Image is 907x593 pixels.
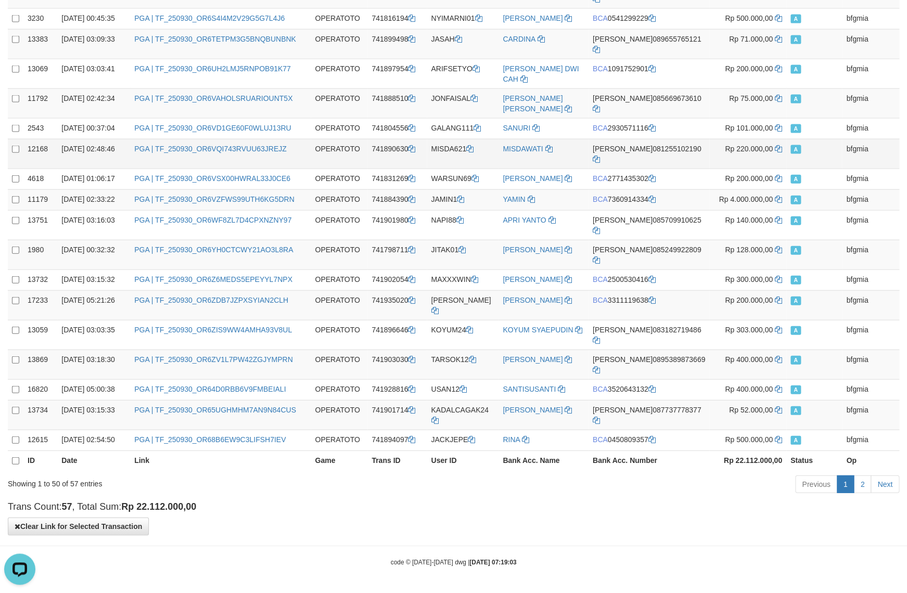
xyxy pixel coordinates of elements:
td: 2500530416 [589,269,709,290]
a: PGA | TF_250930_OR6VZFWS99UTH6KG5DRN [134,195,295,203]
td: 7360914334 [589,189,709,210]
a: [PERSON_NAME] [503,246,563,254]
a: YAMIN [503,195,525,203]
td: 11179 [23,189,57,210]
td: [PERSON_NAME] [427,290,499,320]
span: Rp 220.000,00 [725,145,773,153]
a: PGA | TF_250930_OR6ZIS9WW4AMHA93V8UL [134,326,292,334]
td: [DATE] 03:03:41 [57,59,130,88]
td: bfgmia [842,240,899,269]
span: BCA [593,65,608,73]
td: 741896646 [367,320,427,350]
span: Approved - Marked by bfgmia [790,95,801,104]
span: Rp 400.000,00 [725,355,773,364]
td: 741902054 [367,269,427,290]
span: Rp 4.000.000,00 [719,195,773,203]
a: PGA | TF_250930_OR6YH0CTCWY21AO3L8RA [134,246,293,254]
td: 16820 [23,379,57,400]
td: 3311119638 [589,290,709,320]
td: NAPI88 [427,210,499,240]
a: RINA [503,435,520,444]
td: 741897954 [367,59,427,88]
span: Rp 52.000,00 [729,406,773,414]
a: PGA | TF_250930_OR6VAHOLSRUARIOUNT5X [134,94,292,102]
td: 0450809357 [589,430,709,450]
td: 741899498 [367,29,427,59]
th: Status [786,450,842,471]
span: Approved - Marked by bfgmia [790,296,801,305]
th: Date [57,450,130,471]
td: OPERATOTO [311,350,367,379]
span: Approved - Marked by bfgmia [790,196,801,204]
td: OPERATOTO [311,118,367,139]
a: [PERSON_NAME] [503,296,563,304]
a: APRI YANTO [503,216,546,224]
span: Approved - Marked by bfgmia [790,175,801,184]
td: 12168 [23,139,57,169]
span: [PERSON_NAME] [593,406,653,414]
th: Bank Acc. Number [589,450,709,471]
td: OPERATOTO [311,8,367,29]
td: [DATE] 02:33:22 [57,189,130,210]
td: JASAH [427,29,499,59]
span: Approved - Marked by bfgmia [790,65,801,74]
td: OPERATOTO [311,269,367,290]
td: [DATE] 05:00:38 [57,379,130,400]
td: OPERATOTO [311,430,367,450]
span: [PERSON_NAME] [593,246,653,254]
td: OPERATOTO [311,169,367,189]
a: 1 [837,475,854,493]
span: [PERSON_NAME] [593,326,653,334]
a: PGA | TF_250930_OR6VQI743RVUU63JREJZ [134,145,287,153]
td: 0895389873669 [589,350,709,379]
td: bfgmia [842,430,899,450]
h4: Trans Count: , Total Sum: [8,502,899,512]
span: Rp 140.000,00 [725,216,773,224]
a: [PERSON_NAME] [503,355,563,364]
td: 741903030 [367,350,427,379]
a: PGA | TF_250930_OR65UGHMHM7AN9N84CUS [134,406,296,414]
td: 2930571116 [589,118,709,139]
td: 2543 [23,118,57,139]
td: JITAK01 [427,240,499,269]
span: Approved - Marked by bfgmia [790,406,801,415]
td: bfgmia [842,8,899,29]
td: OPERATOTO [311,320,367,350]
td: 12615 [23,430,57,450]
td: 2771435302 [589,169,709,189]
span: [PERSON_NAME] [593,216,653,224]
td: 741884390 [367,189,427,210]
a: [PERSON_NAME] DWI CAH [503,65,579,83]
th: Bank Acc. Name [499,450,589,471]
td: 17233 [23,290,57,320]
td: 085669673610 [589,88,709,118]
span: Rp 400.000,00 [725,385,773,393]
a: [PERSON_NAME] [503,174,563,183]
td: 741901714 [367,400,427,430]
span: Approved - Marked by bfgmia [790,385,801,394]
td: MAXXXWIN [427,269,499,290]
span: BCA [593,385,608,393]
td: 085709910625 [589,210,709,240]
td: 13383 [23,29,57,59]
strong: Rp 22.112.000,00 [724,456,782,465]
td: 741928816 [367,379,427,400]
td: [DATE] 03:09:33 [57,29,130,59]
a: PGA | TF_250930_OR6S4I4M2V29G5G7L4J6 [134,14,285,22]
span: Rp 500.000,00 [725,435,773,444]
td: 741888510 [367,88,427,118]
span: Rp 101.000,00 [725,124,773,132]
th: User ID [427,450,499,471]
span: Approved - Marked by bfgmia [790,15,801,23]
td: bfgmia [842,88,899,118]
td: 741831269 [367,169,427,189]
button: Clear Link for Selected Transaction [8,518,149,535]
td: 085249922809 [589,240,709,269]
span: Rp 200.000,00 [725,65,773,73]
a: Next [871,475,899,493]
td: USAN12 [427,379,499,400]
td: 087737778377 [589,400,709,430]
td: bfgmia [842,29,899,59]
td: OPERATOTO [311,400,367,430]
div: Showing 1 to 50 of 57 entries [8,474,370,489]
